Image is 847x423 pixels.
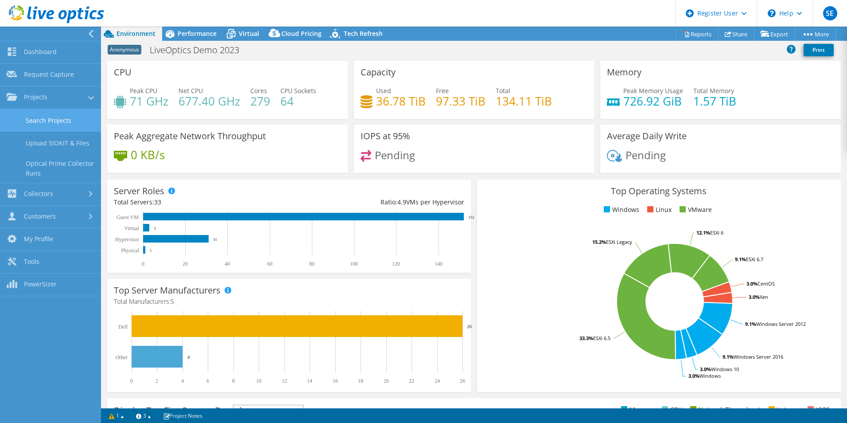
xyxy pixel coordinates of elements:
text: 80 [309,261,315,267]
text: Virtual [124,225,140,231]
h4: Total Manufacturers: [114,297,464,306]
span: Peak Memory Usage [623,86,683,95]
tspan: ESXi 6.7 [746,256,763,262]
h4: 97.33 TiB [436,96,486,106]
div: Ratio: VMs per Hypervisor [289,197,464,207]
tspan: 3.0% [746,280,758,287]
text: 40 [225,261,230,267]
text: Guest VM [117,214,139,220]
text: 4 [181,378,184,384]
h3: Peak Aggregate Network Throughput [114,131,266,141]
tspan: ESXi 6 [710,229,723,236]
h3: Top Operating Systems [484,186,834,196]
h4: 1.57 TiB [693,96,736,106]
span: Environment [117,29,155,38]
a: Project Notes [157,410,209,421]
text: 14 [307,378,312,384]
tspan: ESXi 6.5 [593,335,610,341]
text: 24 [435,378,440,384]
text: 140 [435,261,443,267]
text: 4 [187,354,190,360]
span: Used [376,86,391,95]
span: Cores [250,86,267,95]
text: Physical [121,247,139,254]
text: 18 [358,378,363,384]
span: Cloud Pricing [281,29,322,38]
span: IOPS [233,405,303,416]
span: 33 [154,198,161,206]
h3: Capacity [361,67,396,77]
span: 5 [171,297,174,305]
span: Pending [626,148,666,162]
tspan: Windows Server 2012 [756,321,806,327]
tspan: Windows Server 2016 [734,353,783,360]
text: 26 [467,324,472,329]
h3: Average Daily Write [607,131,687,141]
h4: 64 [280,96,316,106]
h4: 677.40 GHz [179,96,240,106]
span: Peak CPU [130,86,157,95]
text: 0 [142,261,144,267]
tspan: ESXi Legacy [606,239,632,245]
text: Dell [118,324,128,330]
li: Windows [602,205,639,215]
tspan: 9.1% [735,256,746,262]
h3: Top Server Manufacturers [114,286,221,295]
text: 152 [468,215,474,219]
tspan: Xen [760,294,768,300]
tspan: 3.0% [749,294,760,300]
h3: Memory [607,67,641,77]
span: CPU Sockets [280,86,316,95]
h3: IOPS at 95% [361,131,410,141]
tspan: 9.1% [723,353,734,360]
span: Anonymous [108,45,141,55]
text: 2 [155,378,158,384]
a: Share [718,27,754,41]
h1: LiveOptics Demo 2023 [146,45,253,55]
text: 6 [206,378,209,384]
text: 60 [267,261,272,267]
text: 100 [350,261,358,267]
h4: 0 KB/s [131,150,165,160]
text: 10 [256,378,261,384]
a: 3 [130,410,157,421]
text: 12 [282,378,287,384]
span: Net CPU [179,86,203,95]
text: 31 [213,237,217,242]
li: Memory [619,405,654,415]
text: 0 [130,378,133,384]
li: IOPS [805,405,830,415]
span: Performance [178,29,217,38]
li: Latency [766,405,800,415]
h4: 134.11 TiB [496,96,552,106]
text: Other [116,354,128,360]
span: Free [436,86,449,95]
text: 3 [154,226,156,231]
span: Total Memory [693,86,734,95]
h3: Server Roles [114,186,164,196]
tspan: 3.0% [688,372,699,379]
span: Tech Refresh [344,29,383,38]
tspan: Windows [699,372,721,379]
text: 20 [384,378,389,384]
text: 22 [409,378,414,384]
li: VMware [677,205,712,215]
li: Network Throughput [688,405,761,415]
h4: 36.78 TiB [376,96,426,106]
h4: 71 GHz [130,96,168,106]
div: Total Servers: [114,197,289,207]
text: 8 [232,378,235,384]
a: 1 [103,410,130,421]
a: More [795,27,836,41]
tspan: 9.1% [745,321,756,327]
text: Hypervisor [115,236,139,243]
text: 16 [333,378,338,384]
text: 20 [183,261,188,267]
h4: 726.92 GiB [623,96,683,106]
tspan: 12.1% [696,229,710,236]
text: 26 [460,378,465,384]
span: 4.9 [397,198,406,206]
a: Export [754,27,795,41]
span: Pending [375,148,415,162]
svg: \n [768,9,776,17]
